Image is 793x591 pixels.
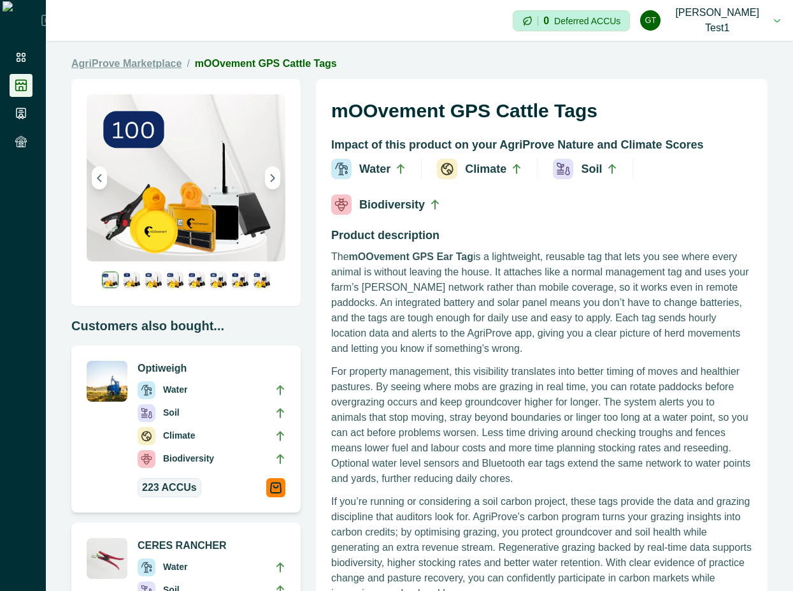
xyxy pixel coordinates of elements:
p: Water [359,161,390,178]
p: Climate [163,429,196,442]
a: AgriProve Marketplace [71,56,182,71]
p: Biodiversity [359,196,425,214]
p: Optiweigh [138,361,285,376]
h2: Product description [331,228,752,249]
p: Deferred ACCUs [554,16,620,26]
button: Next image [265,166,280,189]
p: Soil [163,406,180,420]
p: Water [163,383,187,397]
span: 223 ACCUs [142,480,197,495]
img: Logo [3,1,41,40]
p: The is a lightweight, reusable tag that lets you see where every animal is without leaving the ho... [331,249,752,356]
p: Water [163,560,187,574]
p: 0 [543,16,549,26]
nav: breadcrumb [71,56,768,71]
a: mOOvement GPS Cattle Tags [195,58,337,69]
p: For property management, this visibility translates into better timing of moves and healthier pas... [331,364,752,486]
p: Climate [465,161,506,178]
img: A single CERES RANCH device [87,361,127,402]
strong: mOOvement GPS Ear Tag [349,251,473,262]
p: Customers also bought... [71,316,301,335]
button: Previous image [92,166,107,189]
p: Soil [581,161,602,178]
span: / [187,56,189,71]
img: A CERES RANCHER APPLICATOR [87,538,127,579]
p: CERES RANCHER [138,538,285,553]
p: Biodiversity [163,452,214,465]
h2: Impact of this product on your AgriProve Nature and Climate Scores [331,135,752,159]
h1: mOOvement GPS Cattle Tags [331,94,752,135]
